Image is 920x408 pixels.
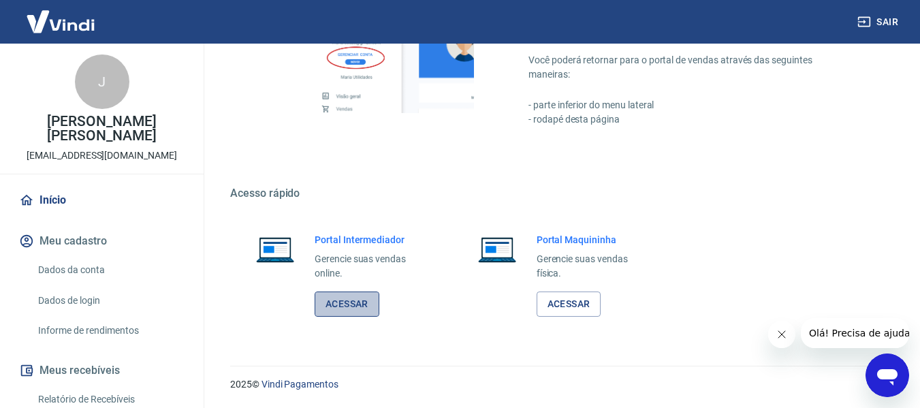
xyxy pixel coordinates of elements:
[33,287,187,315] a: Dados de login
[16,356,187,386] button: Meus recebíveis
[768,321,795,348] iframe: Fechar mensagem
[537,233,650,247] h6: Portal Maquininha
[16,185,187,215] a: Início
[11,114,193,143] p: [PERSON_NAME] [PERSON_NAME]
[801,318,909,348] iframe: Mensagem da empresa
[315,292,379,317] a: Acessar
[537,292,601,317] a: Acessar
[866,354,909,397] iframe: Botão para abrir a janela de mensagens
[528,53,855,82] p: Você poderá retornar para o portal de vendas através das seguintes maneiras:
[16,1,105,42] img: Vindi
[247,233,304,266] img: Imagem de um notebook aberto
[537,252,650,281] p: Gerencie suas vendas física.
[528,112,855,127] p: - rodapé desta página
[33,317,187,345] a: Informe de rendimentos
[855,10,904,35] button: Sair
[75,54,129,109] div: J
[33,256,187,284] a: Dados da conta
[261,379,338,390] a: Vindi Pagamentos
[8,10,114,20] span: Olá! Precisa de ajuda?
[230,377,887,392] p: 2025 ©
[315,233,428,247] h6: Portal Intermediador
[315,252,428,281] p: Gerencie suas vendas online.
[27,148,177,163] p: [EMAIL_ADDRESS][DOMAIN_NAME]
[469,233,526,266] img: Imagem de um notebook aberto
[230,187,887,200] h5: Acesso rápido
[16,226,187,256] button: Meu cadastro
[528,98,855,112] p: - parte inferior do menu lateral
